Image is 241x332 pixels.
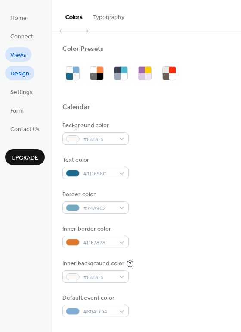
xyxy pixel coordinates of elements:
span: #FBF8F5 [83,135,115,144]
div: Border color [62,190,127,199]
span: Connect [10,32,33,41]
span: #DF7828 [83,238,115,247]
a: Views [5,47,31,62]
span: #FBF8F5 [83,273,115,282]
a: Contact Us [5,122,45,136]
a: Connect [5,29,38,43]
span: Contact Us [10,125,40,134]
div: Inner background color [62,259,124,268]
span: Design [10,69,29,78]
span: Settings [10,88,33,97]
div: Text color [62,156,127,165]
a: Design [5,66,34,80]
div: Inner border color [62,225,127,234]
span: Home [10,14,27,23]
div: Background color [62,121,127,130]
span: #1D698C [83,169,115,179]
span: #80ADD4 [83,307,115,316]
a: Form [5,103,29,117]
div: Color Presets [62,45,104,54]
span: Form [10,106,24,116]
a: Home [5,10,32,25]
button: Upgrade [5,149,45,165]
span: #74A9C2 [83,204,115,213]
div: Calendar [62,103,90,112]
span: Upgrade [12,153,38,163]
span: Views [10,51,26,60]
div: Default event color [62,294,127,303]
a: Settings [5,85,38,99]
